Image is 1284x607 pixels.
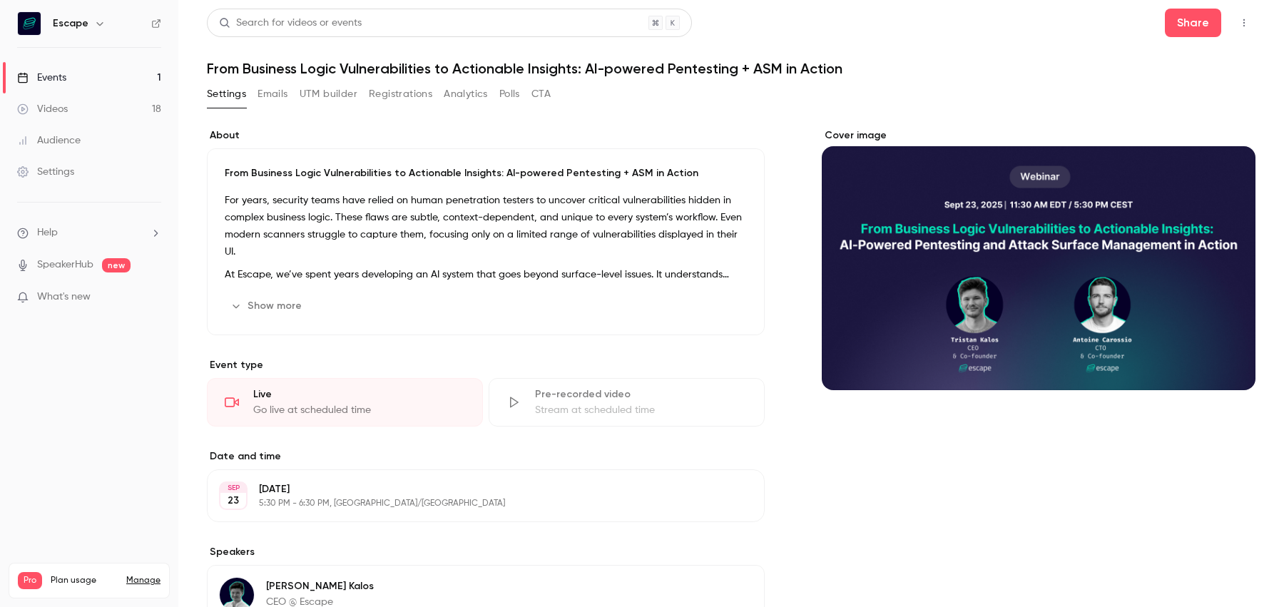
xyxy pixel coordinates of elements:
[18,12,41,35] img: Escape
[17,102,68,116] div: Videos
[17,133,81,148] div: Audience
[207,358,765,372] p: Event type
[37,257,93,272] a: SpeakerHub
[17,225,161,240] li: help-dropdown-opener
[144,291,161,304] iframe: Noticeable Trigger
[207,449,765,464] label: Date and time
[126,575,160,586] a: Manage
[253,387,465,402] div: Live
[225,166,747,180] p: From Business Logic Vulnerabilities to Actionable Insights: AI-powered Pentesting + ASM in Action
[207,128,765,143] label: About
[499,83,520,106] button: Polls
[444,83,488,106] button: Analytics
[489,378,765,427] div: Pre-recorded videoStream at scheduled time
[822,128,1255,143] label: Cover image
[220,483,246,493] div: SEP
[225,266,747,283] p: At Escape, we’ve spent years developing an AI system that goes beyond surface-level issues. It un...
[822,128,1255,390] section: Cover image
[207,378,483,427] div: LiveGo live at scheduled time
[225,295,310,317] button: Show more
[266,579,672,593] p: [PERSON_NAME] Kalos
[300,83,357,106] button: UTM builder
[369,83,432,106] button: Registrations
[219,16,362,31] div: Search for videos or events
[228,494,239,508] p: 23
[207,83,246,106] button: Settings
[17,165,74,179] div: Settings
[531,83,551,106] button: CTA
[18,572,42,589] span: Pro
[259,498,689,509] p: 5:30 PM - 6:30 PM, [GEOGRAPHIC_DATA]/[GEOGRAPHIC_DATA]
[535,387,747,402] div: Pre-recorded video
[51,575,118,586] span: Plan usage
[258,83,287,106] button: Emails
[207,60,1255,77] h1: From Business Logic Vulnerabilities to Actionable Insights: AI-powered Pentesting + ASM in Action
[225,192,747,260] p: For years, security teams have relied on human penetration testers to uncover critical vulnerabil...
[53,16,88,31] h6: Escape
[1165,9,1221,37] button: Share
[37,225,58,240] span: Help
[102,258,131,272] span: new
[17,71,66,85] div: Events
[37,290,91,305] span: What's new
[207,545,765,559] label: Speakers
[259,482,689,496] p: [DATE]
[535,403,747,417] div: Stream at scheduled time
[253,403,465,417] div: Go live at scheduled time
